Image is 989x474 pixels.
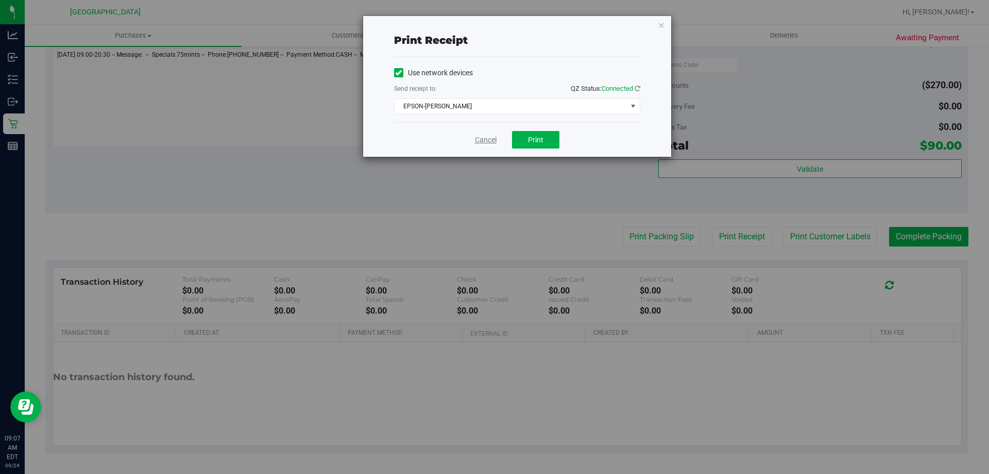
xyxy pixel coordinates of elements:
[394,68,473,78] label: Use network devices
[10,391,41,422] iframe: Resource center
[512,131,559,149] button: Print
[528,136,543,144] span: Print
[395,99,627,113] span: EPSON-[PERSON_NAME]
[475,135,497,145] a: Cancel
[602,85,633,92] span: Connected
[394,84,437,93] label: Send receipt to:
[394,34,468,46] span: Print receipt
[571,85,640,92] span: QZ Status:
[626,99,639,113] span: select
